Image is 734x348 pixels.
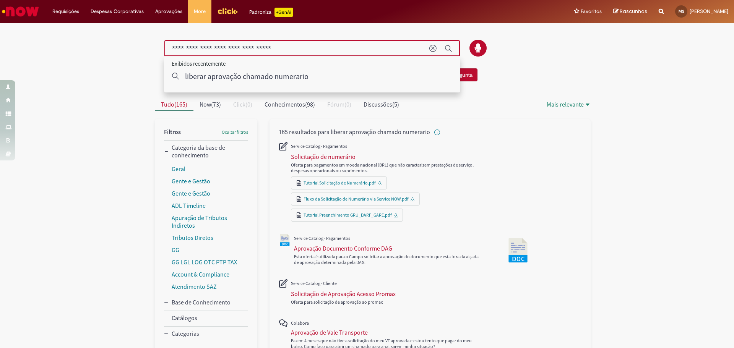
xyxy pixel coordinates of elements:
[581,8,602,15] span: Favoritos
[690,8,728,15] span: [PERSON_NAME]
[194,8,206,15] span: More
[155,8,182,15] span: Aprovações
[52,8,79,15] span: Requisições
[620,8,647,15] span: Rascunhos
[249,8,293,17] div: Padroniza
[679,9,684,14] span: MS
[91,8,144,15] span: Despesas Corporativas
[1,4,40,19] img: ServiceNow
[613,8,647,15] a: Rascunhos
[274,8,293,17] p: +GenAi
[217,5,238,17] img: click_logo_yellow_360x200.png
